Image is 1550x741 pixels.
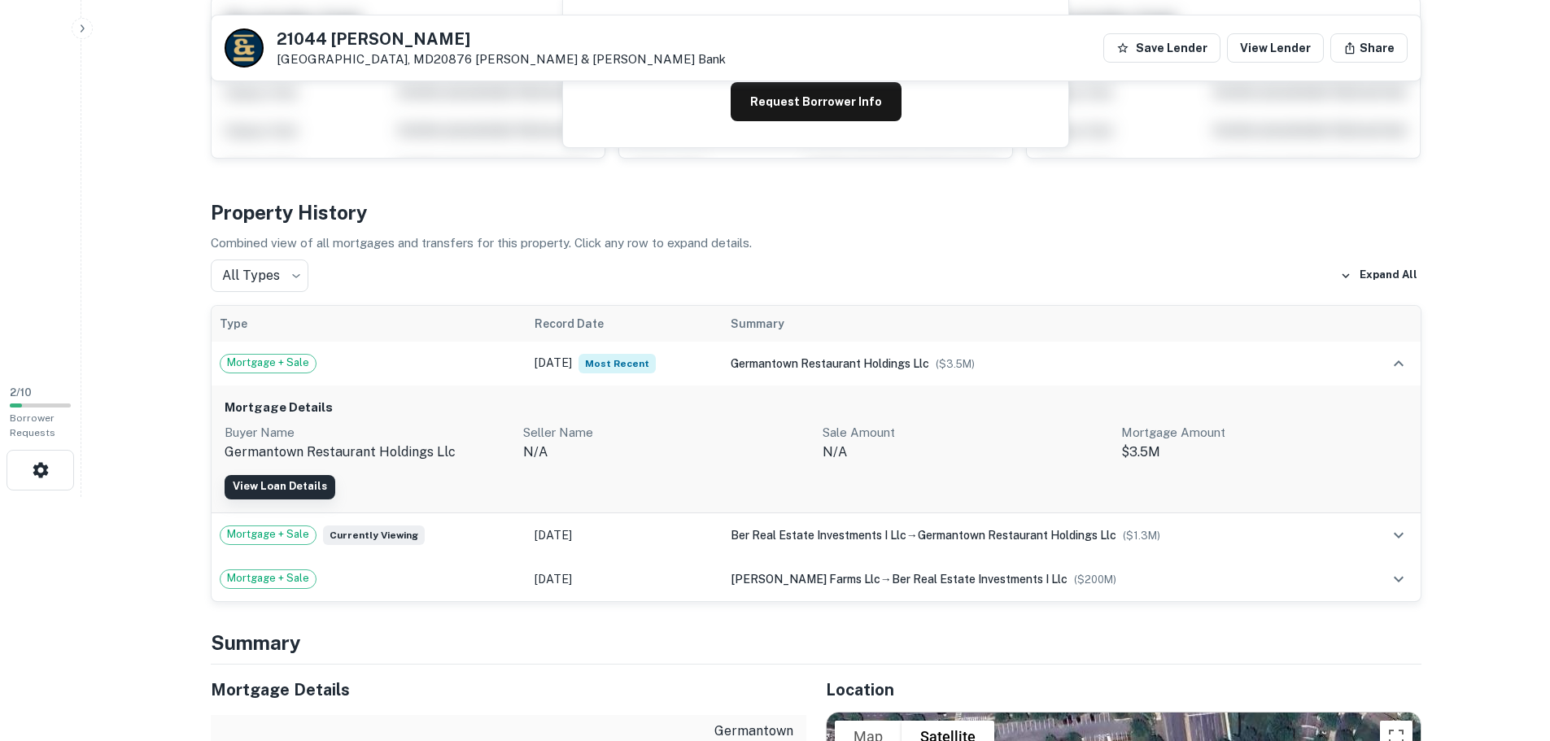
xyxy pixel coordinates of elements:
[211,198,1421,227] h4: Property History
[523,442,810,462] p: n/a
[211,259,308,292] div: All Types
[823,442,1109,462] p: N/A
[1074,573,1116,586] span: ($ 200M )
[526,342,723,386] td: [DATE]
[1385,350,1412,377] button: expand row
[1385,521,1412,549] button: expand row
[731,526,1350,544] div: →
[211,678,806,702] h5: Mortgage Details
[892,573,1068,586] span: ber real estate investments i llc
[220,570,316,586] span: Mortgage + Sale
[225,475,335,499] button: View Loan Details
[918,529,1116,542] span: germantown restaurant holdings llc
[211,233,1421,253] p: Combined view of all mortgages and transfers for this property. Click any row to expand details.
[526,306,723,342] th: Record Date
[1121,423,1408,442] p: Mortgage Amount
[277,52,726,67] p: [GEOGRAPHIC_DATA], MD20876
[277,31,726,47] h5: 21044 [PERSON_NAME]
[211,628,1421,657] h4: Summary
[731,82,902,121] button: Request Borrower Info
[826,678,1421,702] h5: Location
[579,354,656,373] span: Most Recent
[731,357,929,370] span: germantown restaurant holdings llc
[220,355,316,371] span: Mortgage + Sale
[731,529,906,542] span: ber real estate investments i llc
[523,423,810,442] p: Seller Name
[225,423,511,442] p: Buyer Name
[212,306,527,342] th: Type
[823,423,1109,442] p: Sale Amount
[731,570,1350,588] div: →
[723,306,1358,342] th: Summary
[1227,33,1324,63] a: View Lender
[1336,264,1421,288] button: Expand All
[1469,611,1550,689] iframe: Chat Widget
[225,442,511,462] p: germantown restaurant holdings llc
[1330,33,1408,63] button: Share
[526,557,723,601] td: [DATE]
[10,386,32,399] span: 2 / 10
[10,412,55,438] span: Borrower Requests
[475,52,726,66] a: [PERSON_NAME] & [PERSON_NAME] Bank
[323,525,425,545] span: Currently viewing
[1385,565,1412,593] button: expand row
[936,358,975,370] span: ($ 3.5M )
[1123,530,1160,542] span: ($ 1.3M )
[1121,442,1408,462] p: $3.5M
[526,513,723,557] td: [DATE]
[220,526,316,543] span: Mortgage + Sale
[225,399,1408,417] h6: Mortgage Details
[1103,33,1220,63] button: Save Lender
[731,573,880,586] span: [PERSON_NAME] farms llc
